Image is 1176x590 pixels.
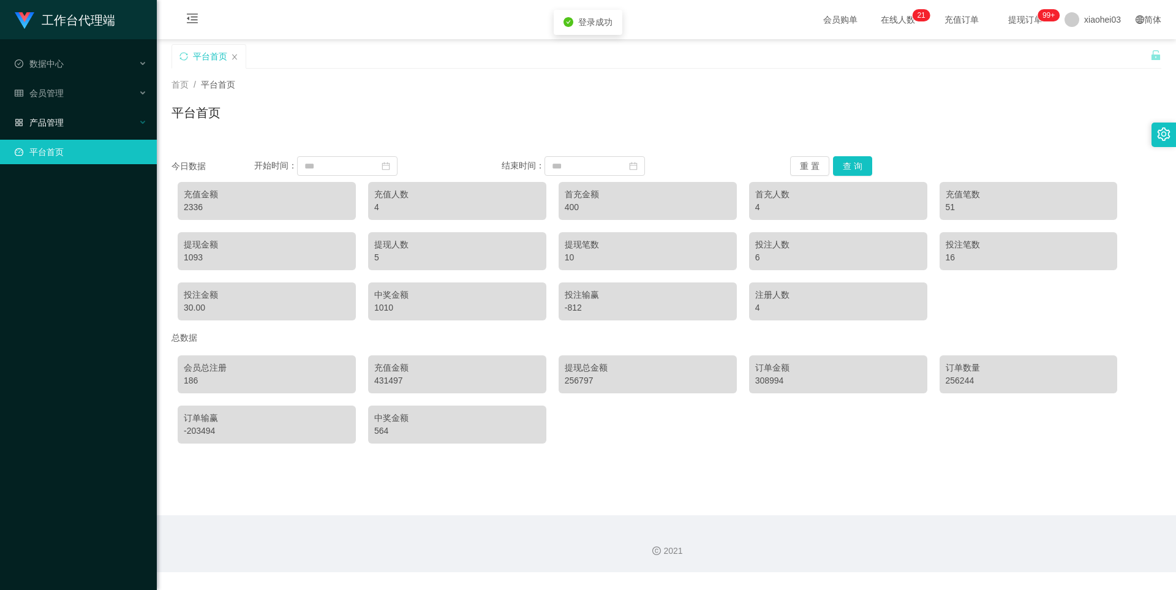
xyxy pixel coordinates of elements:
[171,104,221,122] h1: 平台首页
[15,89,23,97] i: 图标: table
[946,201,1112,214] div: 51
[938,15,985,24] span: 充值订单
[1136,15,1144,24] i: 图标: global
[15,59,64,69] span: 数据中心
[15,59,23,68] i: 图标: check-circle-o
[921,9,925,21] p: 1
[946,188,1112,201] div: 充值笔数
[184,425,350,437] div: -203494
[502,161,545,170] span: 结束时间：
[374,301,540,314] div: 1010
[755,374,921,387] div: 308994
[374,251,540,264] div: 5
[15,15,115,25] a: 工作台代理端
[171,1,213,40] i: 图标: menu-fold
[42,1,115,40] h1: 工作台代理端
[875,15,921,24] span: 在线人数
[755,201,921,214] div: 4
[374,425,540,437] div: 564
[374,412,540,425] div: 中奖金额
[184,374,350,387] div: 186
[184,361,350,374] div: 会员总注册
[565,238,731,251] div: 提现笔数
[15,140,147,164] a: 图标: dashboard平台首页
[374,188,540,201] div: 充值人数
[755,361,921,374] div: 订单金额
[171,327,1161,349] div: 总数据
[179,52,188,61] i: 图标: sync
[1157,127,1170,141] i: 图标: setting
[755,301,921,314] div: 4
[912,9,930,21] sup: 21
[15,118,23,127] i: 图标: appstore-o
[563,17,573,27] i: icon: check-circle
[15,88,64,98] span: 会员管理
[184,201,350,214] div: 2336
[374,289,540,301] div: 中奖金额
[374,361,540,374] div: 充值金额
[565,188,731,201] div: 首充金额
[1038,9,1060,21] sup: 1046
[629,162,638,170] i: 图标: calendar
[917,9,921,21] p: 2
[231,53,238,61] i: 图标: close
[201,80,235,89] span: 平台首页
[184,251,350,264] div: 1093
[946,251,1112,264] div: 16
[565,361,731,374] div: 提现总金额
[15,12,34,29] img: logo.9652507e.png
[167,545,1166,558] div: 2021
[565,289,731,301] div: 投注输赢
[652,547,661,555] i: 图标: copyright
[755,238,921,251] div: 投注人数
[374,374,540,387] div: 431497
[184,412,350,425] div: 订单输赢
[254,161,297,170] span: 开始时间：
[946,238,1112,251] div: 投注笔数
[184,289,350,301] div: 投注金额
[1150,50,1161,61] i: 图标: unlock
[565,374,731,387] div: 256797
[15,118,64,127] span: 产品管理
[374,201,540,214] div: 4
[184,301,350,314] div: 30.00
[194,80,196,89] span: /
[565,201,731,214] div: 400
[755,251,921,264] div: 6
[755,289,921,301] div: 注册人数
[374,238,540,251] div: 提现人数
[1002,15,1049,24] span: 提现订单
[184,238,350,251] div: 提现金额
[382,162,390,170] i: 图标: calendar
[565,251,731,264] div: 10
[790,156,829,176] button: 重 置
[578,17,612,27] span: 登录成功
[193,45,227,68] div: 平台首页
[565,301,731,314] div: -812
[755,188,921,201] div: 首充人数
[946,374,1112,387] div: 256244
[171,160,254,173] div: 今日数据
[946,361,1112,374] div: 订单数量
[184,188,350,201] div: 充值金额
[171,80,189,89] span: 首页
[833,156,872,176] button: 查 询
